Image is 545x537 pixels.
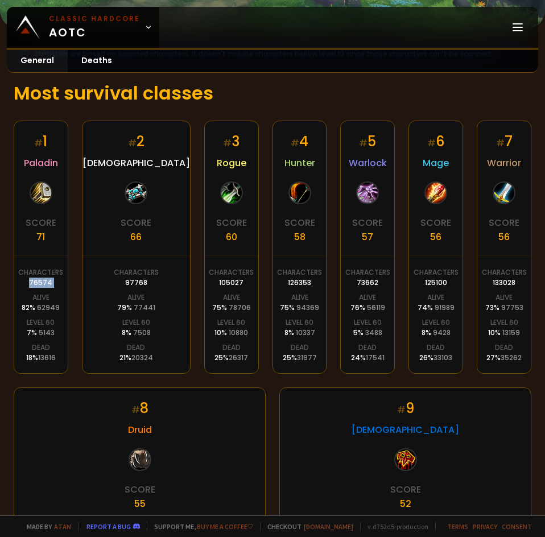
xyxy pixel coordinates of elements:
[130,230,142,244] div: 66
[133,328,151,337] span: 7508
[86,522,131,531] a: Report a bug
[419,353,452,363] div: 26 %
[489,216,519,230] div: Score
[34,137,43,150] small: #
[197,522,253,531] a: Buy me a coffee
[485,303,523,313] div: 73 %
[24,156,58,170] span: Paladin
[214,328,248,338] div: 10 %
[223,131,240,151] div: 3
[414,267,459,278] div: Characters
[284,156,315,170] span: Hunter
[418,303,455,313] div: 74 %
[7,7,159,48] a: Classic HardcoreAOTC
[217,156,246,170] span: Rogue
[359,137,368,150] small: #
[34,131,47,151] div: 1
[119,353,153,363] div: 21 %
[427,137,436,150] small: #
[501,303,523,312] span: 97753
[277,267,322,278] div: Characters
[283,353,317,363] div: 25 %
[493,278,515,288] div: 133028
[128,423,152,437] span: Druid
[49,14,140,41] span: AOTC
[125,482,155,497] div: Score
[212,303,251,313] div: 75 %
[38,353,56,362] span: 13616
[114,267,159,278] div: Characters
[352,423,459,437] span: [DEMOGRAPHIC_DATA]
[128,137,137,150] small: #
[82,156,190,170] span: [DEMOGRAPHIC_DATA]
[27,317,55,328] div: Level 60
[296,328,315,337] span: 10337
[397,398,414,418] div: 9
[397,403,406,416] small: #
[502,328,520,337] span: 13159
[360,522,428,531] span: v. d752d5 - production
[223,137,232,150] small: #
[121,216,151,230] div: Score
[400,497,411,511] div: 52
[127,342,145,353] div: Dead
[351,353,385,363] div: 24 %
[229,353,248,362] span: 26317
[291,342,309,353] div: Dead
[365,328,382,337] span: 3488
[496,292,513,303] div: Alive
[229,328,248,337] span: 10880
[32,342,50,353] div: Dead
[49,14,140,24] small: Classic Hardcore
[354,317,382,328] div: Level 60
[296,303,319,312] span: 94369
[36,230,45,244] div: 71
[291,292,308,303] div: Alive
[362,230,373,244] div: 57
[297,353,317,362] span: 31977
[487,156,521,170] span: Warrior
[260,522,353,531] span: Checkout
[291,137,299,150] small: #
[495,342,513,353] div: Dead
[117,303,155,313] div: 79 %
[214,353,248,363] div: 25 %
[18,267,63,278] div: Characters
[219,278,243,288] div: 105027
[501,353,522,362] span: 35262
[422,317,450,328] div: Level 60
[482,267,527,278] div: Characters
[304,522,353,531] a: [DOMAIN_NAME]
[435,303,455,312] span: 91989
[447,522,468,531] a: Terms
[367,303,385,312] span: 56119
[490,317,518,328] div: Level 60
[26,216,56,230] div: Score
[422,328,451,338] div: 8 %
[294,230,305,244] div: 58
[27,328,55,338] div: 7 %
[423,156,449,170] span: Mage
[14,80,531,107] h1: Most survival classes
[131,353,153,362] span: 20324
[349,156,387,170] span: Warlock
[217,317,245,328] div: Level 60
[350,303,385,313] div: 76 %
[20,522,71,531] span: Made by
[223,292,240,303] div: Alive
[128,131,144,151] div: 2
[54,522,71,531] a: a fan
[147,522,253,531] span: Support me,
[229,303,251,312] span: 78706
[127,292,144,303] div: Alive
[430,230,441,244] div: 56
[286,317,313,328] div: Level 60
[131,398,148,418] div: 8
[486,353,522,363] div: 27 %
[352,216,383,230] div: Score
[427,342,445,353] div: Dead
[427,292,444,303] div: Alive
[357,278,378,288] div: 73662
[134,497,146,511] div: 55
[358,342,377,353] div: Dead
